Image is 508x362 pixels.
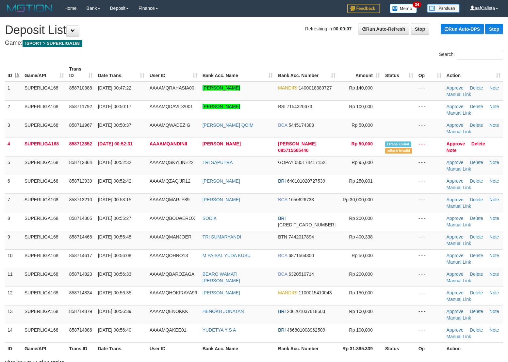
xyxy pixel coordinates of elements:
[275,342,338,354] th: Bank Acc. Number
[447,129,471,134] a: Manual Link
[288,197,314,202] span: Copy 1650626733 to clipboard
[69,290,92,295] span: 858714834
[416,193,444,212] td: - - -
[470,197,483,202] a: Delete
[447,160,464,165] a: Approve
[470,85,483,90] a: Delete
[441,24,484,34] a: Run Auto-DPS
[416,212,444,231] td: - - -
[278,222,336,227] span: Copy 601201023433532 to clipboard
[95,63,147,82] th: Date Trans.: activate to sort column ascending
[150,178,190,184] span: AAAAMQZAQIJR12
[288,253,314,258] span: Copy 6871564300 to clipboard
[22,287,67,305] td: SUPERLIGA168
[416,268,444,287] td: - - -
[411,24,429,35] a: Stop
[489,178,499,184] a: Note
[67,342,95,354] th: Trans ID
[447,148,457,153] a: Note
[150,160,194,165] span: AAAAMQSKYLINE22
[203,104,240,109] a: [PERSON_NAME]
[416,287,444,305] td: - - -
[203,309,244,314] a: HENOKH JONATAN
[416,138,444,156] td: - - -
[343,197,373,202] span: Rp 30,000,000
[470,271,483,277] a: Delete
[470,216,483,221] a: Delete
[5,193,22,212] td: 7
[416,342,444,354] th: Op
[416,249,444,268] td: - - -
[203,290,240,295] a: [PERSON_NAME]
[489,216,499,221] a: Note
[278,271,287,277] span: BCA
[22,156,67,175] td: SUPERLIGA168
[98,290,131,295] span: [DATE] 00:56:35
[447,297,471,302] a: Manual Link
[447,216,464,221] a: Approve
[333,26,352,31] strong: 00:00:07
[385,148,412,154] span: Bank is not match
[69,234,92,239] span: 858714466
[447,141,465,146] a: Approve
[447,290,464,295] a: Approve
[203,234,241,239] a: TRI SUMARYANDI
[338,63,383,82] th: Amount: activate to sort column ascending
[287,178,325,184] span: Copy 640101020727539 to clipboard
[22,249,67,268] td: SUPERLIGA168
[470,290,483,295] a: Delete
[98,197,131,202] span: [DATE] 00:53:15
[447,166,471,172] a: Manual Link
[98,327,131,333] span: [DATE] 00:56:40
[349,271,373,277] span: Rp 200,000
[489,160,499,165] a: Note
[67,63,95,82] th: Trans ID: activate to sort column ascending
[349,178,373,184] span: Rp 250,001
[278,123,287,128] span: BCA
[349,216,373,221] span: Rp 200,000
[278,216,286,221] span: BRI
[278,234,287,239] span: BTN
[22,268,67,287] td: SUPERLIGA168
[22,305,67,324] td: SUPERLIGA168
[5,24,503,37] h1: Deposit List
[416,231,444,249] td: - - -
[69,123,92,128] span: 858711967
[444,342,503,354] th: Action
[22,100,67,119] td: SUPERLIGA168
[470,123,483,128] a: Delete
[22,231,67,249] td: SUPERLIGA168
[22,193,67,212] td: SUPERLIGA168
[5,324,22,342] td: 14
[349,104,373,109] span: Rp 100,000
[22,324,67,342] td: SUPERLIGA168
[305,26,352,31] span: Refreshing in:
[489,104,499,109] a: Note
[295,160,325,165] span: Copy 085174417152 to clipboard
[489,309,499,314] a: Note
[200,63,276,82] th: Bank Acc. Name: activate to sort column ascending
[447,92,471,97] a: Manual Link
[447,241,471,246] a: Manual Link
[98,309,131,314] span: [DATE] 00:56:39
[278,141,316,146] span: [PERSON_NAME]
[5,249,22,268] td: 10
[470,178,483,184] a: Delete
[349,234,373,239] span: Rp 400,338
[150,271,195,277] span: AAAAMQBAROZAGA
[5,287,22,305] td: 12
[287,104,312,109] span: Copy 7154320673 to clipboard
[147,342,200,354] th: User ID
[22,82,67,101] td: SUPERLIGA168
[22,138,67,156] td: SUPERLIGA168
[203,271,240,283] a: BEARO WAMATI [PERSON_NAME]
[98,141,133,146] span: [DATE] 00:52:31
[200,342,276,354] th: Bank Acc. Name
[150,253,188,258] span: AAAAMQOHNO13
[489,123,499,128] a: Note
[278,290,297,295] span: MANDIRI
[471,141,485,146] a: Delete
[203,123,254,128] a: [PERSON_NAME] QOIM
[416,305,444,324] td: - - -
[5,138,22,156] td: 4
